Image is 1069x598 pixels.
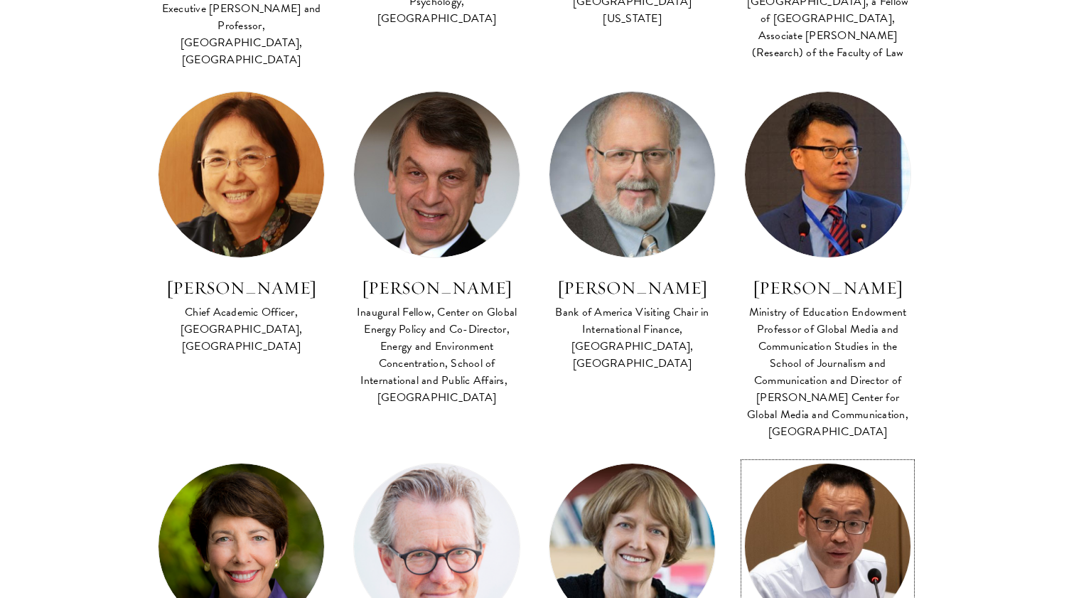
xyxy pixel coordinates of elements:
[549,304,716,372] div: Bank of America Visiting Chair in International Finance, [GEOGRAPHIC_DATA], [GEOGRAPHIC_DATA]
[158,91,325,357] a: [PERSON_NAME] Chief Academic Officer, [GEOGRAPHIC_DATA], [GEOGRAPHIC_DATA]
[549,276,716,300] h3: [PERSON_NAME]
[549,91,716,374] a: [PERSON_NAME] Bank of America Visiting Chair in International Finance, [GEOGRAPHIC_DATA], [GEOGRA...
[744,91,911,442] a: [PERSON_NAME] Ministry of Education Endowment Professor of Global Media and Communication Studies...
[353,304,520,406] div: Inaugural Fellow, Center on Global Energy Policy and Co-Director, Energy and Environment Concentr...
[158,276,325,300] h3: [PERSON_NAME]
[158,304,325,355] div: Chief Academic Officer, [GEOGRAPHIC_DATA], [GEOGRAPHIC_DATA]
[744,304,911,440] div: Ministry of Education Endowment Professor of Global Media and Communication Studies in the School...
[353,91,520,408] a: [PERSON_NAME] Inaugural Fellow, Center on Global Energy Policy and Co-Director, Energy and Enviro...
[744,276,911,300] h3: [PERSON_NAME]
[353,276,520,300] h3: [PERSON_NAME]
